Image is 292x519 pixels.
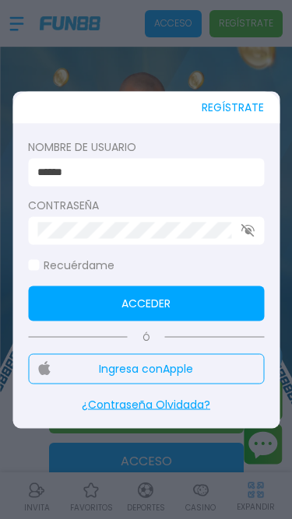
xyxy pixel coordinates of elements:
label: Nombre de usuario [28,139,264,155]
p: ¿Contraseña Olvidada? [28,396,264,412]
label: Contraseña [28,197,264,213]
label: Recuérdame [28,257,114,273]
p: Ó [28,330,264,344]
button: Ingresa conApple [28,353,264,384]
button: Acceder [28,286,264,321]
button: REGÍSTRATE [202,91,264,123]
